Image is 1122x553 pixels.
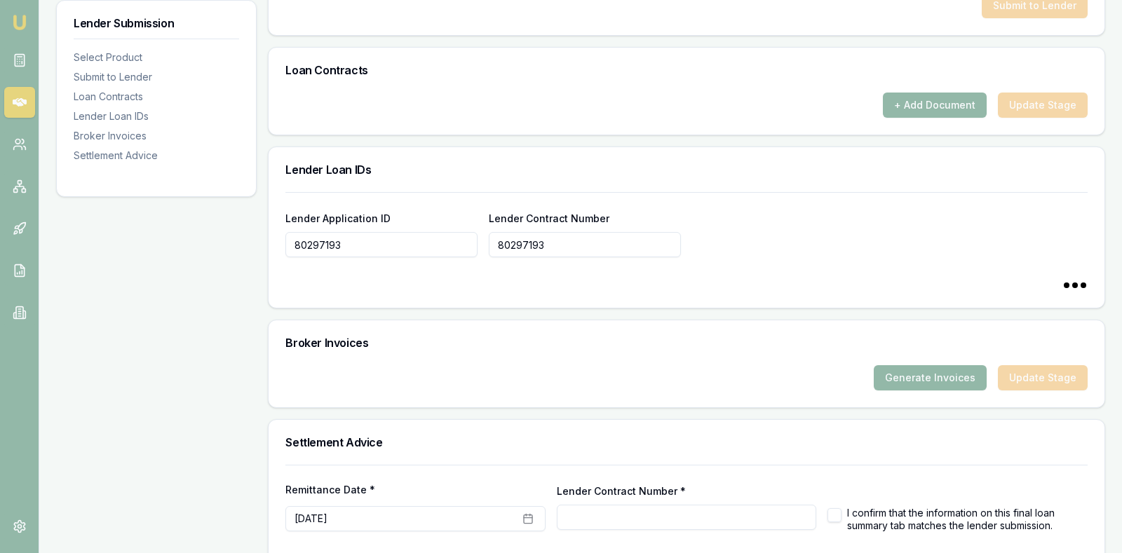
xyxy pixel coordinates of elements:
[74,90,239,104] div: Loan Contracts
[74,129,239,143] div: Broker Invoices
[285,64,1088,76] h3: Loan Contracts
[285,212,391,224] label: Lender Application ID
[11,14,28,31] img: emu-icon-u.png
[489,212,609,224] label: Lender Contract Number
[74,70,239,84] div: Submit to Lender
[74,50,239,64] div: Select Product
[285,164,1088,175] h3: Lender Loan IDs
[557,485,686,497] label: Lender Contract Number *
[74,149,239,163] div: Settlement Advice
[285,337,1088,348] h3: Broker Invoices
[74,109,239,123] div: Lender Loan IDs
[847,507,1088,531] label: I confirm that the information on this final loan summary tab matches the lender submission.
[285,485,546,495] label: Remittance Date *
[74,18,239,29] h3: Lender Submission
[285,506,546,531] button: [DATE]
[883,93,987,118] button: + Add Document
[285,437,1088,448] h3: Settlement Advice
[874,365,987,390] button: Generate Invoices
